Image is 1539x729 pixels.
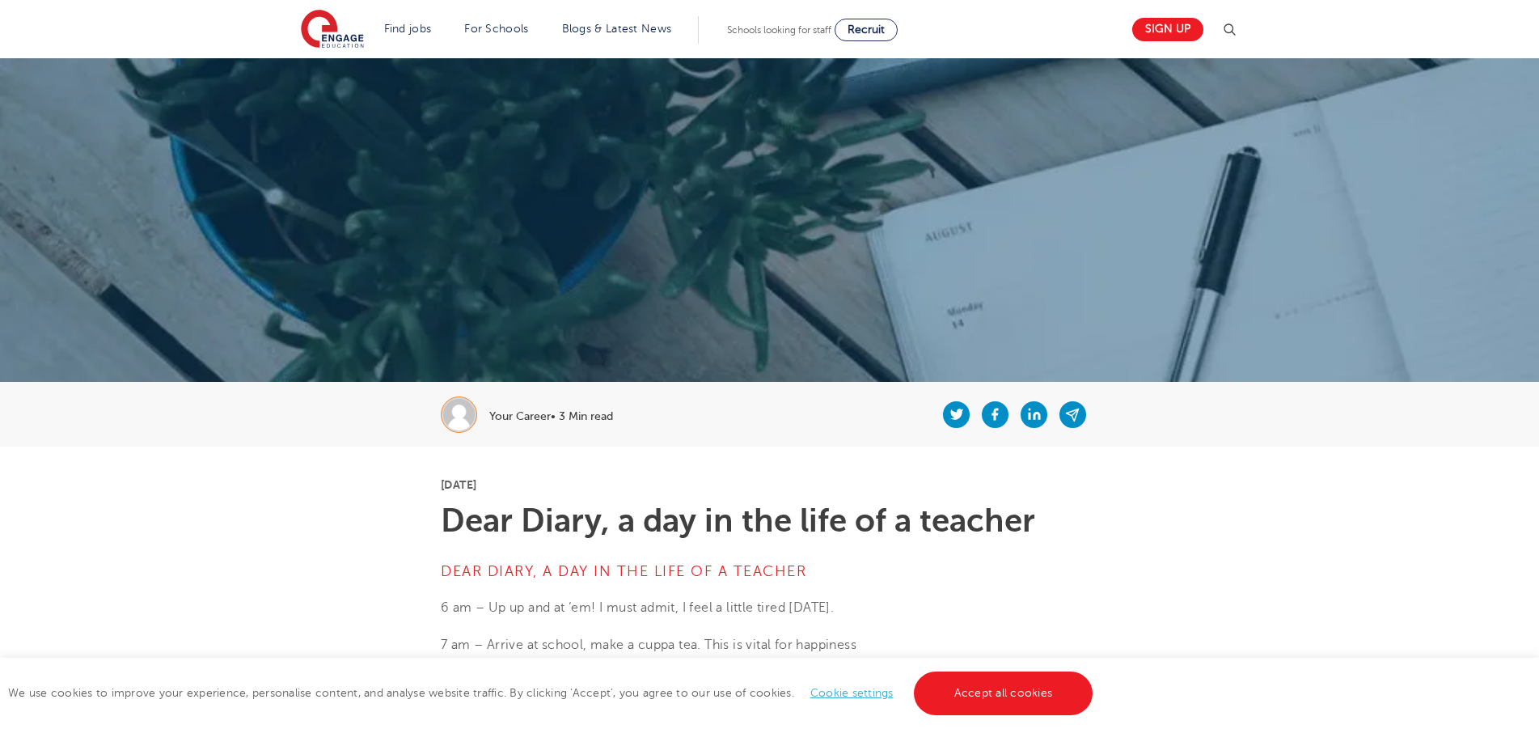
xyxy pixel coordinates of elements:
[835,19,898,41] a: Recruit
[1132,18,1203,41] a: Sign up
[441,597,1098,618] p: 6 am – Up up and at ‘em! I must admit, I feel a little tired [DATE].
[384,23,432,35] a: Find jobs
[562,23,672,35] a: Blogs & Latest News
[441,505,1098,537] h1: Dear Diary, a day in the life of a teacher
[464,23,528,35] a: For Schools
[914,672,1093,715] a: Accept all cookies
[441,479,1098,490] p: [DATE]
[810,687,894,699] a: Cookie settings
[8,687,1097,699] span: We use cookies to improve your experience, personalise content, and analyse website traffic. By c...
[441,562,1098,581] h4: Dear Diary, a day in the life of a teacher
[727,24,831,36] span: Schools looking for staff
[489,411,613,422] p: Your Career• 3 Min read
[848,23,885,36] span: Recruit
[301,10,364,50] img: Engage Education
[441,634,1098,655] p: 7 am – Arrive at school, make a cuppa tea. This is vital for happiness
